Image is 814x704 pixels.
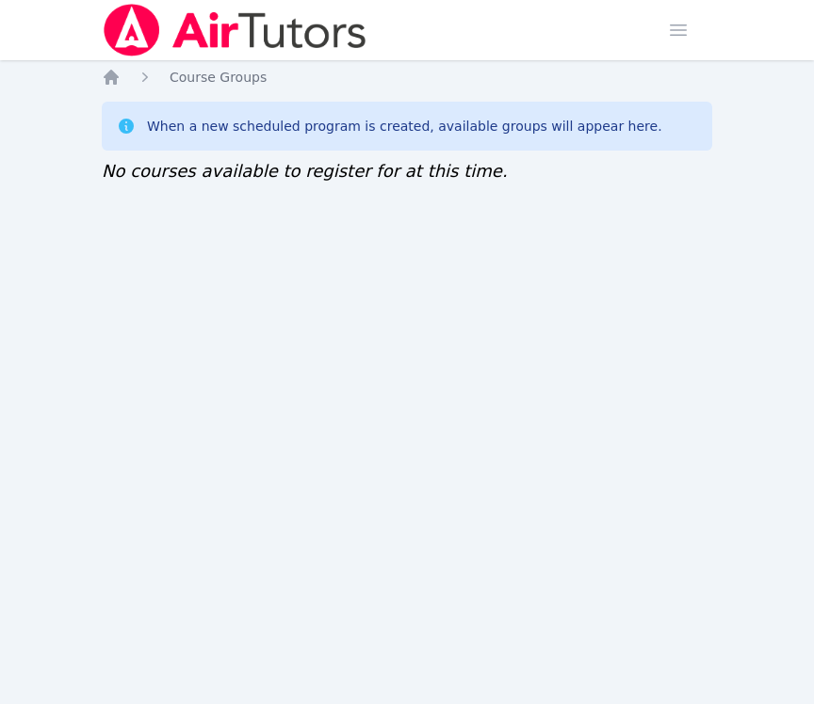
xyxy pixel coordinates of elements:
[102,4,368,56] img: Air Tutors
[102,161,508,181] span: No courses available to register for at this time.
[147,117,662,136] div: When a new scheduled program is created, available groups will appear here.
[102,68,712,87] nav: Breadcrumb
[170,70,267,85] span: Course Groups
[170,68,267,87] a: Course Groups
